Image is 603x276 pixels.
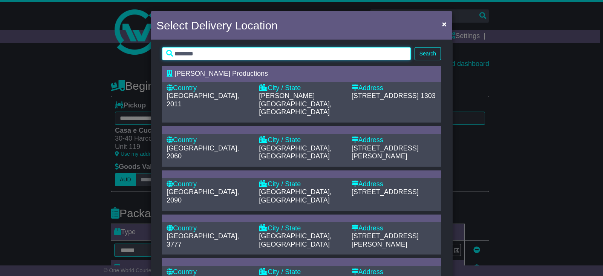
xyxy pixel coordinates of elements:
[352,92,419,100] span: [STREET_ADDRESS]
[259,232,331,248] span: [GEOGRAPHIC_DATA], [GEOGRAPHIC_DATA]
[167,224,251,233] div: Country
[352,136,436,144] div: Address
[352,232,419,248] span: [STREET_ADDRESS][PERSON_NAME]
[167,136,251,144] div: Country
[352,224,436,233] div: Address
[167,232,239,248] span: [GEOGRAPHIC_DATA], 3777
[259,92,331,116] span: [PERSON_NAME][GEOGRAPHIC_DATA], [GEOGRAPHIC_DATA]
[259,136,344,144] div: City / State
[167,84,251,92] div: Country
[352,188,419,196] span: [STREET_ADDRESS]
[259,180,344,189] div: City / State
[259,144,331,160] span: [GEOGRAPHIC_DATA], [GEOGRAPHIC_DATA]
[442,20,447,28] span: ×
[167,188,239,204] span: [GEOGRAPHIC_DATA], 2090
[259,224,344,233] div: City / State
[259,84,344,92] div: City / State
[352,84,436,92] div: Address
[167,92,239,108] span: [GEOGRAPHIC_DATA], 2011
[167,144,239,160] span: [GEOGRAPHIC_DATA], 2060
[438,16,450,32] button: Close
[156,17,278,34] h4: Select Delivery Location
[174,70,268,77] span: [PERSON_NAME] Productions
[352,180,436,189] div: Address
[259,188,331,204] span: [GEOGRAPHIC_DATA], [GEOGRAPHIC_DATA]
[352,144,419,160] span: [STREET_ADDRESS][PERSON_NAME]
[415,47,441,60] button: Search
[167,180,251,189] div: Country
[421,92,436,100] span: 1303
